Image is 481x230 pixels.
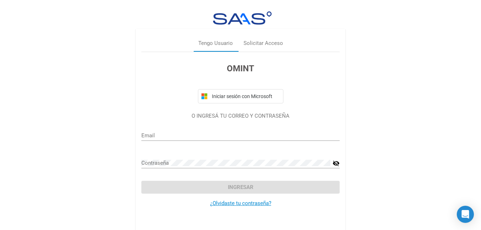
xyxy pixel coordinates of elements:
[228,184,253,190] span: Ingresar
[141,181,340,194] button: Ingresar
[141,112,340,120] p: O INGRESÁ TU CORREO Y CONTRASEÑA
[244,39,283,47] div: Solicitar Acceso
[198,89,283,103] button: Iniciar sesión con Microsoft
[333,159,340,168] mat-icon: visibility_off
[457,206,474,223] div: Open Intercom Messenger
[141,62,340,75] h3: OMINT
[210,200,271,206] a: ¿Olvidaste tu contraseña?
[198,39,233,47] div: Tengo Usuario
[210,93,280,99] span: Iniciar sesión con Microsoft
